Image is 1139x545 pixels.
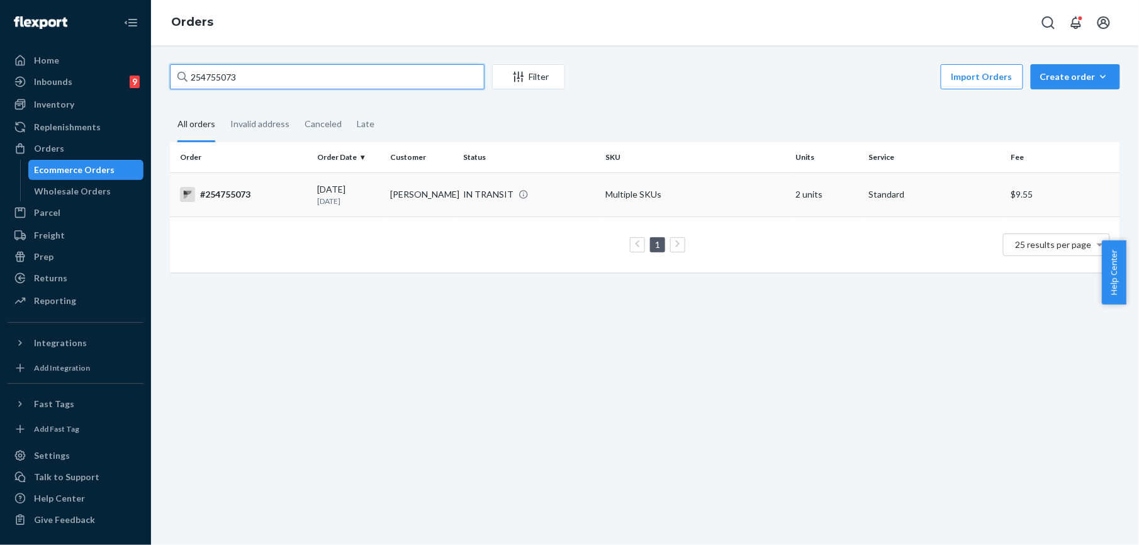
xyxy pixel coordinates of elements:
button: Import Orders [941,64,1023,89]
div: Wholesale Orders [35,185,111,198]
div: Orders [34,142,64,155]
button: Close Navigation [118,10,143,35]
div: Add Integration [34,362,90,373]
p: Standard [868,188,1001,201]
div: Integrations [34,337,87,349]
th: Order [170,142,313,172]
div: Ecommerce Orders [35,164,115,176]
img: Flexport logo [14,16,67,29]
button: Open Search Box [1036,10,1061,35]
div: Prep [34,250,53,263]
div: Fast Tags [34,398,74,410]
a: Add Fast Tag [8,419,143,439]
th: Status [458,142,601,172]
th: Service [863,142,1006,172]
div: Replenishments [34,121,101,133]
div: Inbounds [34,76,72,88]
div: Returns [34,272,67,284]
td: [PERSON_NAME] [385,172,458,216]
td: Multiple SKUs [601,172,791,216]
a: Parcel [8,203,143,223]
p: [DATE] [318,196,381,206]
td: $9.55 [1006,172,1120,216]
a: Orders [8,138,143,159]
th: SKU [601,142,791,172]
a: Orders [171,15,213,29]
div: Talk to Support [34,471,99,483]
th: Fee [1006,142,1120,172]
button: Open notifications [1063,10,1089,35]
a: Help Center [8,488,143,508]
a: Reporting [8,291,143,311]
div: Give Feedback [34,514,95,526]
div: Filter [493,70,564,83]
div: 9 [130,76,140,88]
div: Create order [1040,70,1111,83]
div: Late [357,108,374,140]
th: Order Date [313,142,386,172]
button: Integrations [8,333,143,353]
div: Inventory [34,98,74,111]
button: Filter [492,64,565,89]
div: Settings [34,449,70,462]
a: Replenishments [8,117,143,137]
div: Help Center [34,492,85,505]
div: Home [34,54,59,67]
a: Page 1 is your current page [653,239,663,250]
a: Wholesale Orders [28,181,144,201]
div: IN TRANSIT [463,188,513,201]
a: Home [8,50,143,70]
div: #254755073 [180,187,308,202]
button: Create order [1031,64,1120,89]
a: Prep [8,247,143,267]
button: Open account menu [1091,10,1116,35]
a: Settings [8,446,143,466]
a: Inventory [8,94,143,115]
div: [DATE] [318,183,381,206]
a: Talk to Support [8,467,143,487]
div: Invalid address [230,108,289,140]
input: Search orders [170,64,485,89]
ol: breadcrumbs [161,4,223,41]
div: Reporting [34,295,76,307]
div: Customer [390,152,453,162]
a: Ecommerce Orders [28,160,144,180]
a: Inbounds9 [8,72,143,92]
div: Add Fast Tag [34,424,79,434]
button: Give Feedback [8,510,143,530]
div: Freight [34,229,65,242]
td: 2 units [791,172,864,216]
div: Parcel [34,206,60,219]
th: Units [791,142,864,172]
span: 25 results per page [1016,239,1092,250]
button: Help Center [1102,240,1126,305]
a: Freight [8,225,143,245]
a: Returns [8,268,143,288]
div: Canceled [305,108,342,140]
div: All orders [177,108,215,142]
button: Fast Tags [8,394,143,414]
a: Add Integration [8,358,143,378]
